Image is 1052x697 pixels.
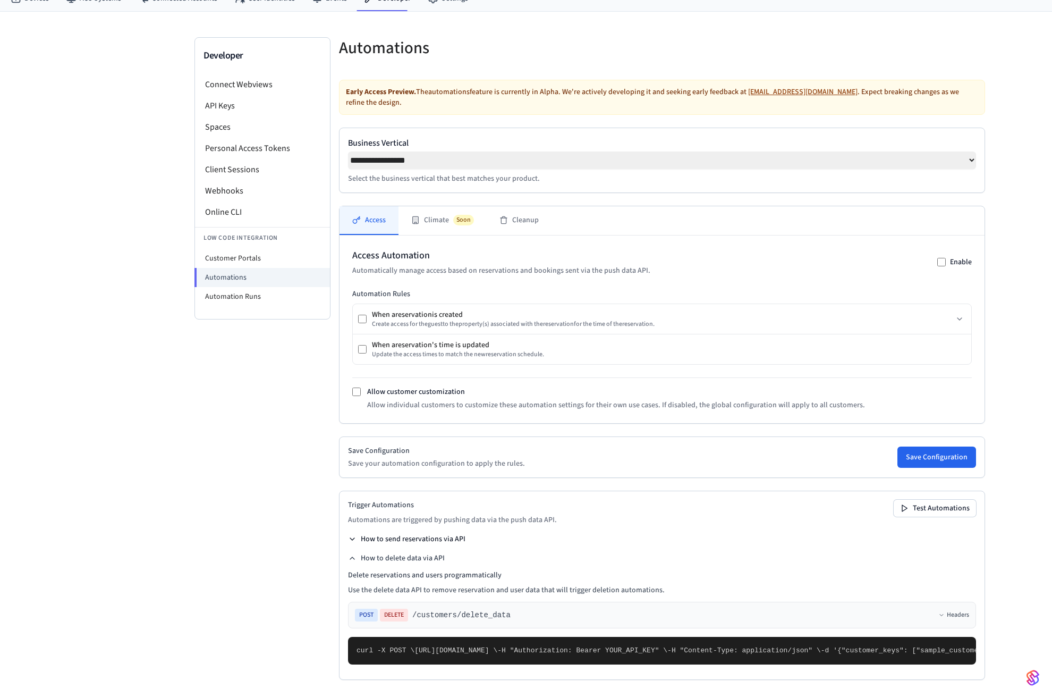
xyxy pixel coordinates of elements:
li: Low Code Integration [195,227,330,249]
h3: Developer [203,48,321,63]
li: Personal Access Tokens [195,138,330,159]
span: -H "Content-Type: application/json" \ [667,646,821,654]
strong: Early Access Preview. [346,87,416,97]
li: API Keys [195,95,330,116]
p: Automations are triggered by pushing data via the push data API. [348,515,557,525]
span: DELETE [380,609,408,622]
span: -d '{ [821,646,842,654]
button: ClimateSoon [398,206,487,235]
div: When a reservation 's time is updated [372,340,544,350]
button: Access [340,206,398,235]
span: /customers/delete_data [412,610,511,620]
button: How to delete data via API [348,553,445,564]
a: [EMAIL_ADDRESS][DOMAIN_NAME] [748,87,858,97]
div: Create access for the guest to the property (s) associated with the reservation for the time of t... [372,320,655,329]
li: Spaces [195,116,330,138]
p: Allow individual customers to customize these automation settings for their own use cases. If dis... [367,400,865,410]
button: How to send reservations via API [348,534,465,544]
p: Select the business vertical that best matches your product. [348,173,976,184]
p: Save your automation configuration to apply the rules. [348,458,525,469]
h5: Automations [339,37,656,59]
button: Cleanup [487,206,552,235]
div: The automations feature is currently in Alpha. We're actively developing it and seeking early fee... [339,80,985,115]
li: Customer Portals [195,249,330,268]
span: Soon [453,215,474,225]
p: Automatically manage access based on reservations and bookings sent via the push data API. [352,265,650,276]
span: POST [355,609,378,622]
label: Business Vertical [348,137,976,149]
label: Allow customer customization [367,387,465,397]
span: [URL][DOMAIN_NAME] \ [414,646,497,654]
h3: Automation Rules [352,289,972,299]
h4: Delete reservations and users programmatically [348,570,976,581]
div: When a reservation is created [372,309,655,320]
p: Use the delete data API to remove reservation and user data that will trigger deletion automations. [348,585,976,595]
span: curl -X POST \ [357,646,414,654]
h2: Save Configuration [348,446,525,456]
li: Automation Runs [195,287,330,306]
button: Test Automations [894,500,976,517]
li: Webhooks [195,180,330,201]
button: Headers [938,611,969,619]
li: Online CLI [195,201,330,223]
img: SeamLogoGradient.69752ec5.svg [1026,669,1039,686]
span: "customer_keys": ["sample_customer_key"], [842,646,1012,654]
div: Update the access times to match the new reservation schedule. [372,350,544,359]
li: Client Sessions [195,159,330,180]
h2: Trigger Automations [348,500,557,510]
li: Automations [194,268,330,287]
button: Save Configuration [897,447,976,468]
label: Enable [950,257,972,267]
span: -H "Authorization: Bearer YOUR_API_KEY" \ [497,646,667,654]
h2: Access Automation [352,248,650,263]
li: Connect Webviews [195,74,330,95]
